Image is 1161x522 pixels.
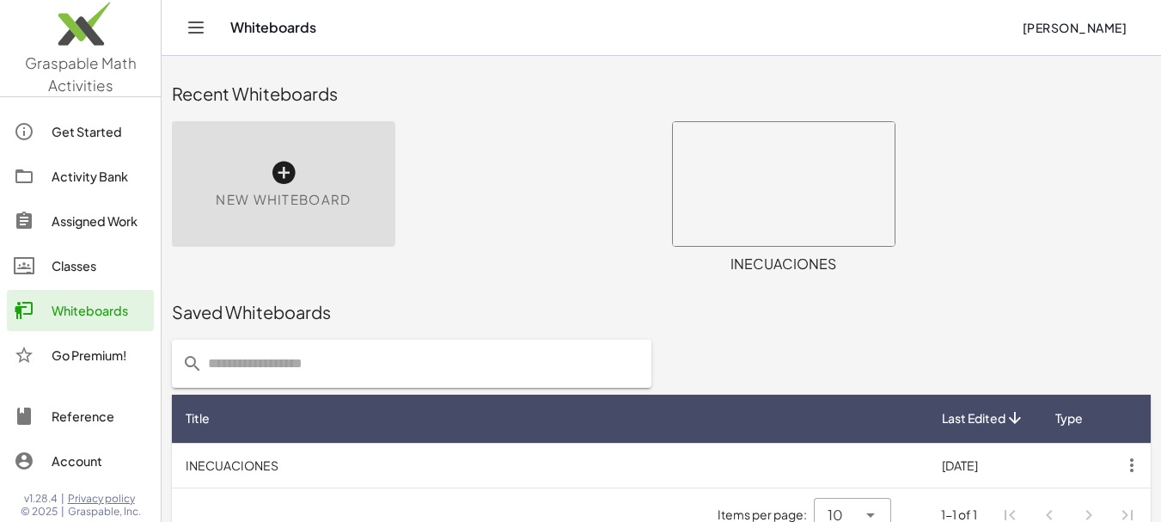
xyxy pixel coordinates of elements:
[1022,20,1127,35] span: [PERSON_NAME]
[24,492,58,506] span: v1.28.4
[52,255,147,276] div: Classes
[25,53,137,95] span: Graspable Math Activities
[7,200,154,242] a: Assigned Work
[68,492,141,506] a: Privacy policy
[172,82,1151,106] div: Recent Whiteboards
[68,505,141,519] span: Graspable, Inc.
[172,300,1151,324] div: Saved Whiteboards
[52,166,147,187] div: Activity Bank
[1008,12,1140,43] button: [PERSON_NAME]
[942,409,1005,427] span: Last Edited
[7,396,154,437] a: Reference
[61,505,64,519] span: |
[52,211,147,231] div: Assigned Work
[7,290,154,331] a: Whiteboards
[52,345,147,365] div: Go Premium!
[7,156,154,197] a: Activity Bank
[672,254,895,274] div: INECUACIONES
[182,14,210,41] button: Toggle navigation
[928,443,1039,488] td: [DATE]
[172,443,928,488] td: INECUACIONES
[52,300,147,321] div: Whiteboards
[186,409,210,427] span: Title
[7,440,154,482] a: Account
[7,245,154,286] a: Classes
[21,505,58,519] span: © 2025
[182,353,203,374] i: prepended action
[1055,409,1083,427] span: Type
[61,492,64,506] span: |
[7,111,154,152] a: Get Started
[52,121,147,142] div: Get Started
[52,451,147,471] div: Account
[52,406,147,427] div: Reference
[216,190,351,210] span: New Whiteboard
